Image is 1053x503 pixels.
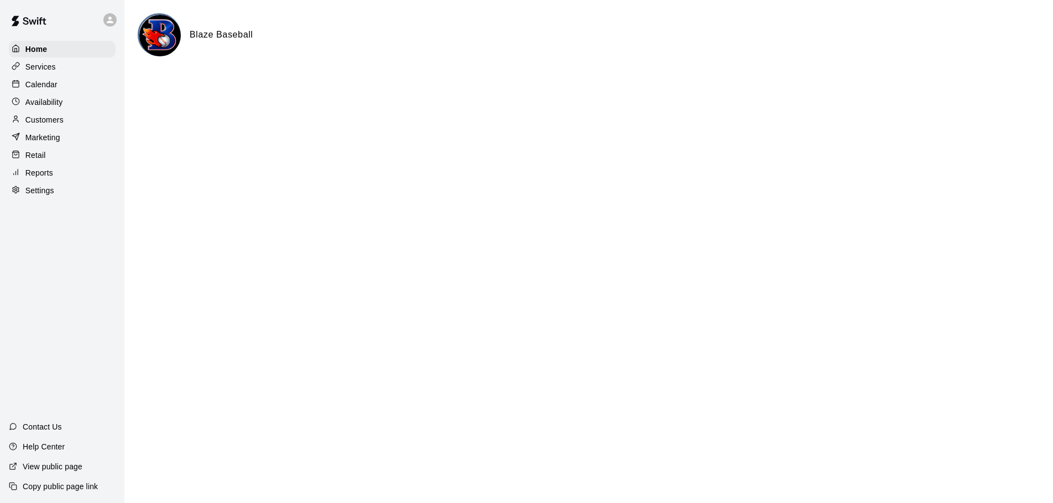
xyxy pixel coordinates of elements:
[9,112,116,128] a: Customers
[25,114,64,125] p: Customers
[9,182,116,199] a: Settings
[23,441,65,452] p: Help Center
[9,147,116,163] a: Retail
[25,132,60,143] p: Marketing
[23,421,62,432] p: Contact Us
[25,79,57,90] p: Calendar
[25,167,53,178] p: Reports
[190,28,253,42] h6: Blaze Baseball
[23,461,82,472] p: View public page
[9,129,116,146] a: Marketing
[9,59,116,75] a: Services
[9,76,116,93] a: Calendar
[25,44,48,55] p: Home
[25,61,56,72] p: Services
[9,165,116,181] a: Reports
[9,41,116,57] a: Home
[23,481,98,492] p: Copy public page link
[9,94,116,110] a: Availability
[139,15,181,56] img: Blaze Baseball logo
[25,185,54,196] p: Settings
[25,150,46,161] p: Retail
[25,97,63,108] p: Availability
